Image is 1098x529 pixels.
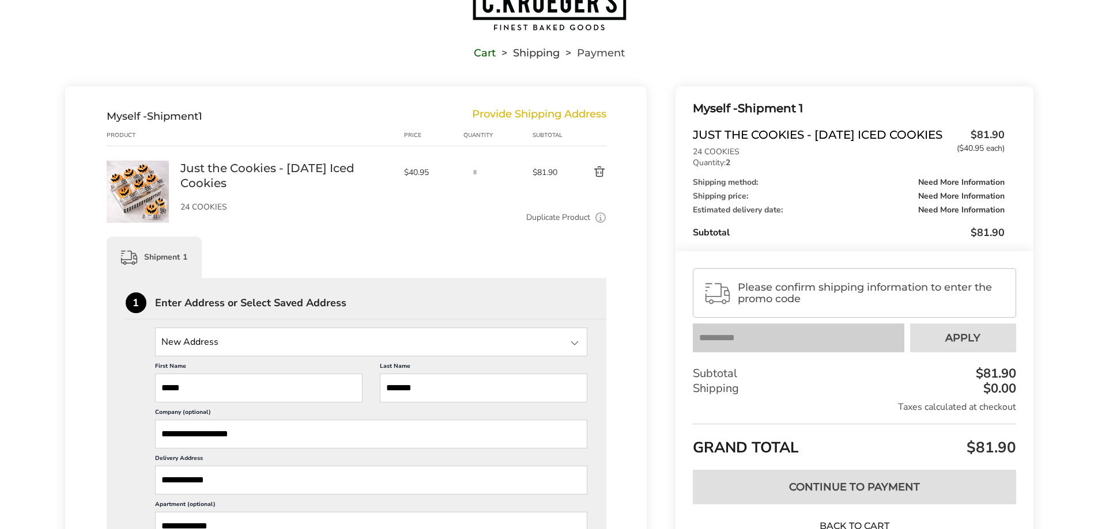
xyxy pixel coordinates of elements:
span: Apply [945,333,980,343]
div: Quantity [463,131,533,140]
input: Last Name [380,374,587,402]
span: Need More Information [918,178,1005,187]
input: Quantity input [463,161,486,184]
div: Enter Address or Select Saved Address [155,298,607,308]
div: Shipping method: [693,178,1004,187]
input: Company [155,420,588,448]
div: $0.00 [980,382,1016,395]
img: Just the Cookies - Halloween Iced Cookies [107,161,169,223]
span: Need More Information [918,192,1005,200]
input: Delivery Address [155,466,588,494]
span: $40.95 [404,167,458,178]
a: Just the Cookies - [DATE] Iced Cookies$81.90($40.95 each) [693,128,1004,145]
label: Last Name [380,362,587,374]
label: Apartment (optional) [155,500,588,512]
label: Company (optional) [155,408,588,420]
span: Please confirm shipping information to enter the promo code [738,281,1005,305]
span: $81.90 [533,167,566,178]
div: 1 [126,292,146,313]
p: 24 COOKIES [180,203,393,211]
span: Need More Information [918,206,1005,214]
strong: 2 [726,157,730,168]
span: $81.90 [971,226,1005,239]
span: Payment [577,49,625,57]
span: 1 [198,110,202,123]
p: 24 COOKIES [693,148,1004,156]
div: Shipping price: [693,192,1004,200]
div: Subtotal [693,366,1016,381]
div: Shipping [693,381,1016,396]
div: GRAND TOTAL [693,424,1016,461]
a: Just the Cookies - Halloween Iced Cookies [107,160,169,171]
span: $81.90 [964,437,1016,458]
span: ($40.95 each) [957,144,1005,153]
div: Taxes calculated at checkout [693,401,1016,413]
a: Cart [474,49,496,57]
button: Continue to Payment [693,470,1016,504]
div: Shipment [107,110,202,123]
div: Subtotal [693,226,1004,239]
p: Quantity: [693,159,1004,167]
input: State [155,328,588,356]
button: Apply [910,324,1016,352]
span: Just the Cookies - [DATE] Iced Cookies [693,128,950,145]
li: Shipping [496,49,560,57]
span: $81.90 [951,128,1005,142]
div: Subtotal [533,131,566,140]
a: Just the Cookies - [DATE] Iced Cookies [180,161,393,191]
div: Estimated delivery date: [693,206,1004,214]
label: Delivery Address [155,454,588,466]
button: Delete product [566,165,606,179]
input: First Name [155,374,363,402]
span: Myself - [693,101,738,115]
div: Shipment 1 [693,99,1004,118]
label: First Name [155,362,363,374]
div: Shipment 1 [107,237,202,278]
div: Price [404,131,464,140]
a: Duplicate Product [526,211,590,224]
div: Product [107,131,180,140]
div: $81.90 [973,367,1016,380]
span: Myself - [107,110,147,123]
div: Provide Shipping Address [472,110,606,123]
